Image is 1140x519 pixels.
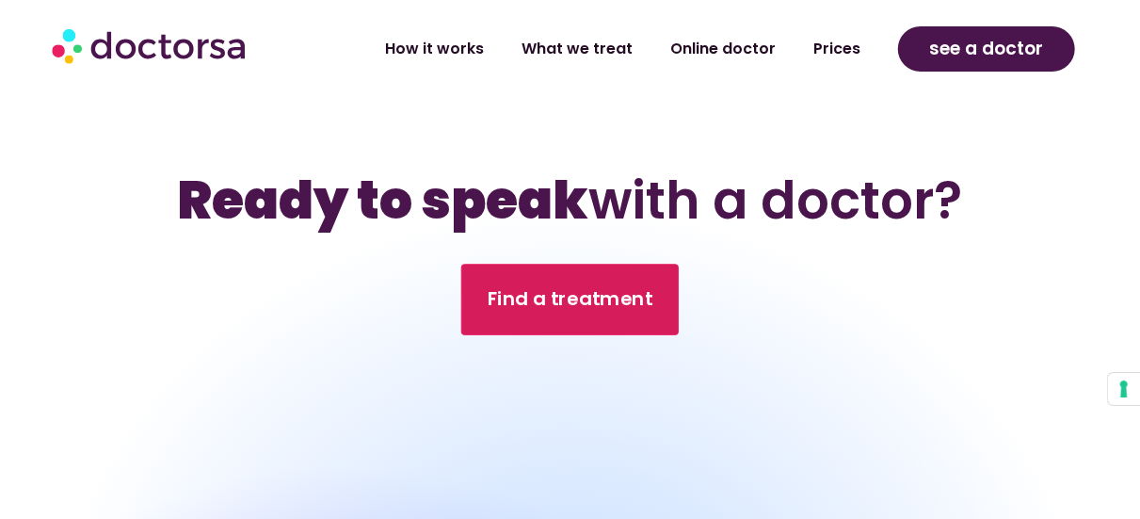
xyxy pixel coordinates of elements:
b: Ready to speak [178,164,589,236]
button: Your consent preferences for tracking technologies [1108,373,1140,405]
span: see a doctor [930,34,1044,64]
a: Find a treatment [461,264,679,335]
a: How it works [366,27,503,71]
a: Online doctor [651,27,795,71]
a: What we treat [503,27,651,71]
span: Find a treatment [488,286,653,314]
a: Prices [795,27,879,71]
nav: Menu [308,27,879,71]
a: see a doctor [898,26,1075,72]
